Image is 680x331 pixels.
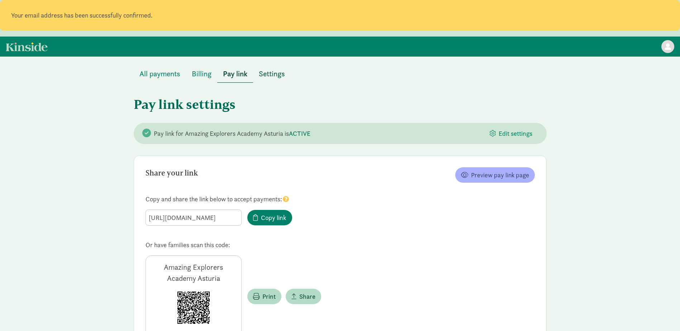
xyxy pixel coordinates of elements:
span: Pay link [223,68,247,80]
div: Copy and share the link below to accept payments: [146,194,535,204]
span: Billing [192,68,211,80]
div: Pay link for Amazing Explorers Academy Asturia is [154,129,484,138]
h1: Pay link settings [134,91,339,117]
a: Settings [253,70,291,78]
span: Settings [259,68,285,80]
button: Pay link [217,65,253,83]
div: Or have families scan this code: [146,240,535,250]
a: Billing [186,70,217,78]
span: All payments [139,68,180,80]
span: Print [262,292,276,301]
span: ACTIVE [289,129,310,138]
iframe: Chat Widget [644,297,680,331]
a: Pay link [217,70,253,78]
button: All payments [134,65,186,82]
button: Share [286,289,321,304]
span: Copy link [261,213,286,222]
div: Share your link [146,167,340,183]
a: Preview pay link page [455,167,535,183]
button: Print [247,289,281,304]
button: Edit settings [484,126,538,141]
span: Preview pay link page [471,170,529,180]
span: Share [299,292,315,301]
button: Settings [253,65,291,82]
a: All payments [134,70,186,78]
button: Billing [186,65,217,82]
button: Copy link [247,210,292,225]
p: Your email address has been successfully confirmed. [11,11,669,20]
span: Edit settings [499,129,532,138]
